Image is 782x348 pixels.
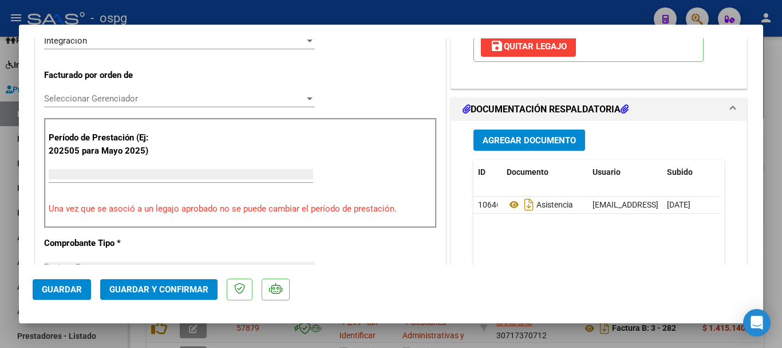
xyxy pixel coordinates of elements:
[507,200,573,209] span: Asistencia
[481,36,576,57] button: Quitar Legajo
[490,39,504,53] mat-icon: save
[507,167,548,177] span: Documento
[109,284,208,295] span: Guardar y Confirmar
[667,167,693,177] span: Subido
[478,200,501,209] span: 10646
[483,135,576,146] span: Agregar Documento
[478,167,485,177] span: ID
[44,36,87,46] span: Integración
[44,237,162,250] p: Comprobante Tipo *
[44,69,162,82] p: Facturado por orden de
[502,160,588,185] datatable-header-cell: Documento
[44,93,305,104] span: Seleccionar Gerenciador
[451,98,747,121] mat-expansion-panel-header: DOCUMENTACIÓN RESPALDATORIA
[588,160,662,185] datatable-header-cell: Usuario
[473,160,502,185] datatable-header-cell: ID
[667,200,690,209] span: [DATE]
[720,160,777,185] datatable-header-cell: Acción
[49,131,164,157] p: Período de Prestación (Ej: 202505 para Mayo 2025)
[490,41,567,52] span: Quitar Legajo
[473,130,585,151] button: Agregar Documento
[463,103,629,116] h1: DOCUMENTACIÓN RESPALDATORIA
[662,160,720,185] datatable-header-cell: Subido
[44,262,81,272] span: Factura C
[49,202,432,216] p: Una vez que se asoció a un legajo aprobado no se puede cambiar el período de prestación.
[42,284,82,295] span: Guardar
[522,195,536,214] i: Descargar documento
[593,167,621,177] span: Usuario
[743,309,771,337] div: Open Intercom Messenger
[33,279,91,300] button: Guardar
[100,279,218,300] button: Guardar y Confirmar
